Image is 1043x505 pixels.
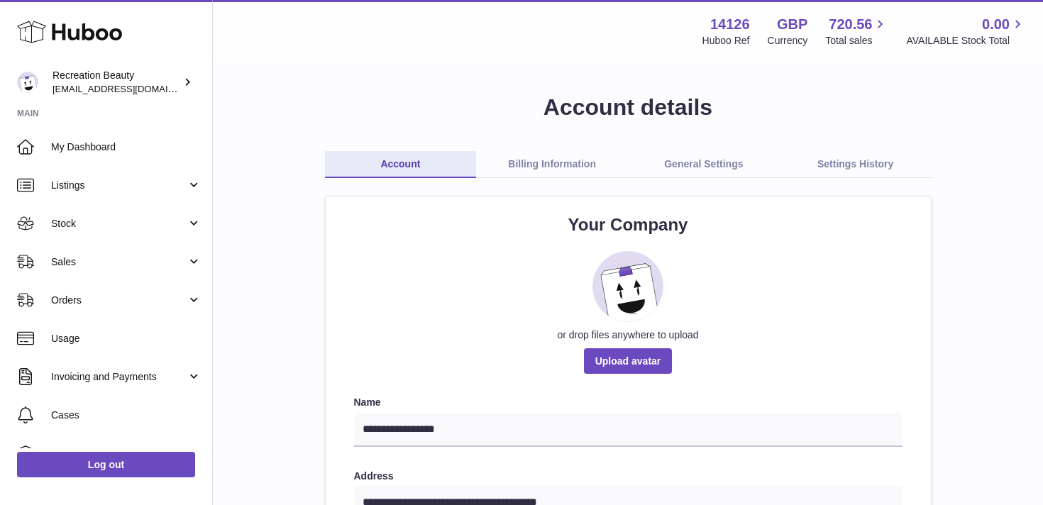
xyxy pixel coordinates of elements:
label: Name [354,396,903,409]
a: Account [325,151,477,178]
span: Invoicing and Payments [51,370,187,384]
div: or drop files anywhere to upload [354,328,903,342]
strong: 14126 [710,15,750,34]
span: Upload avatar [584,348,673,374]
strong: GBP [777,15,807,34]
img: placeholder_image.svg [592,251,663,322]
a: Settings History [780,151,932,178]
span: Usage [51,332,202,345]
span: 720.56 [829,15,872,34]
span: Stock [51,217,187,231]
h1: Account details [236,92,1020,123]
span: Total sales [825,34,888,48]
span: Cases [51,409,202,422]
span: Orders [51,294,187,307]
div: Huboo Ref [702,34,750,48]
span: AVAILABLE Stock Total [906,34,1026,48]
span: Channels [51,447,202,460]
a: 0.00 AVAILABLE Stock Total [906,15,1026,48]
img: barney@recreationbeauty.com [17,72,38,93]
a: Billing Information [476,151,628,178]
span: My Dashboard [51,140,202,154]
a: 720.56 Total sales [825,15,888,48]
h2: Your Company [354,213,903,236]
span: Listings [51,179,187,192]
span: [EMAIL_ADDRESS][DOMAIN_NAME] [53,83,209,94]
span: Sales [51,255,187,269]
span: 0.00 [982,15,1010,34]
a: General Settings [628,151,780,178]
div: Recreation Beauty [53,69,180,96]
label: Address [354,470,903,483]
a: Log out [17,452,195,477]
div: Currency [768,34,808,48]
